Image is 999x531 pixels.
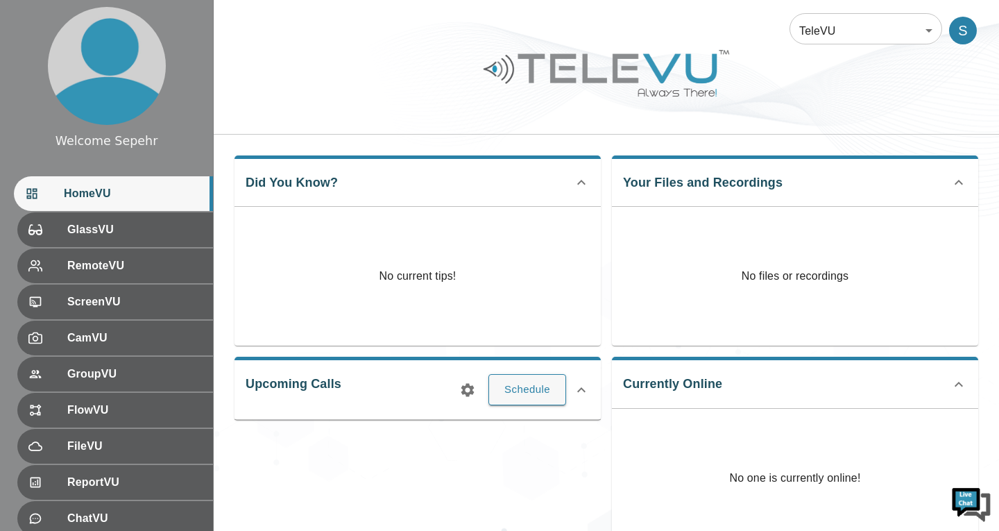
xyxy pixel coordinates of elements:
[17,248,213,283] div: RemoteVU
[379,268,456,285] p: No current tips!
[67,258,202,274] span: RemoteVU
[789,11,942,50] div: TeleVU
[67,402,202,419] span: FlowVU
[17,465,213,500] div: ReportVU
[67,366,202,382] span: GroupVU
[950,482,992,524] img: Chat Widget
[48,7,166,125] img: profile.png
[67,474,202,491] span: ReportVU
[17,321,213,355] div: CamVU
[17,429,213,464] div: FileVU
[481,44,731,102] img: Logo
[67,221,202,238] span: GlassVU
[949,17,977,44] div: S
[64,185,202,202] span: HomeVU
[17,393,213,428] div: FlowVU
[612,207,978,346] p: No files or recordings
[67,510,202,527] span: ChatVU
[67,330,202,346] span: CamVU
[67,438,202,455] span: FileVU
[67,294,202,310] span: ScreenVU
[17,285,213,319] div: ScreenVU
[488,374,566,405] button: Schedule
[55,132,158,150] div: Welcome Sepehr
[14,176,213,211] div: HomeVU
[17,357,213,391] div: GroupVU
[17,212,213,247] div: GlassVU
